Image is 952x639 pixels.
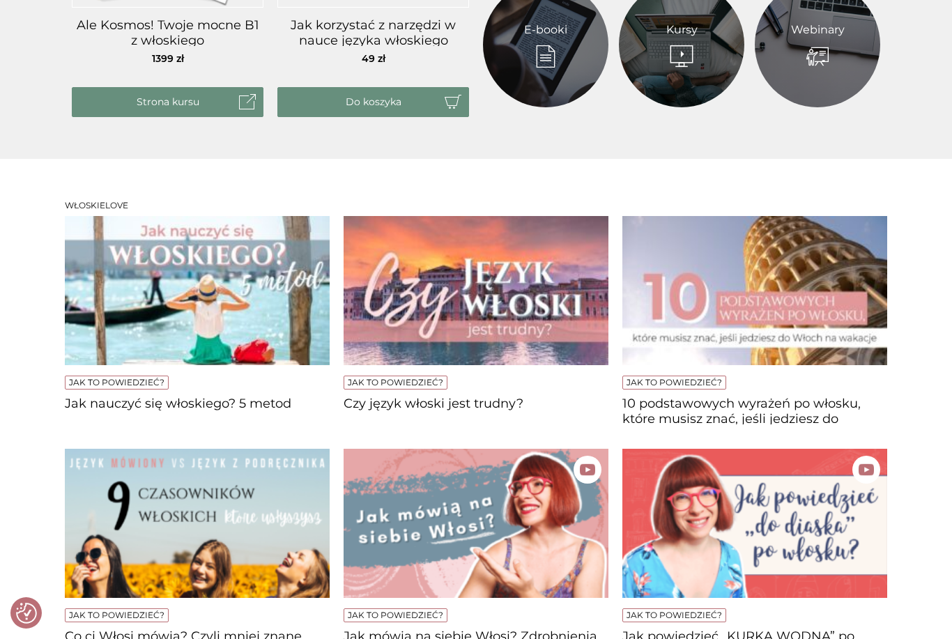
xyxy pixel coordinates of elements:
span: 49 [362,52,385,65]
h3: Włoskielove [65,201,887,210]
a: Webinary [791,22,845,38]
button: Do koszyka [277,87,469,117]
a: Ale Kosmos! Twoje mocne B1 z włoskiego [72,18,263,46]
a: Jak to powiedzieć? [69,610,164,620]
a: Kursy [666,22,698,38]
a: 10 podstawowych wyrażeń po włosku, które musisz znać, jeśli jedziesz do [GEOGRAPHIC_DATA] na wakacje [622,397,887,424]
a: Czy język włoski jest trudny? [344,397,608,424]
a: Jak to powiedzieć? [627,610,722,620]
img: Revisit consent button [16,603,37,624]
a: Jak to powiedzieć? [348,610,443,620]
a: Jak korzystać z narzędzi w nauce języka włoskiego [277,18,469,46]
a: Jak to powiedzieć? [627,377,722,387]
a: Jak to powiedzieć? [69,377,164,387]
button: Preferencje co do zgód [16,603,37,624]
a: Jak to powiedzieć? [348,377,443,387]
a: E-booki [524,22,567,38]
a: Jak nauczyć się włoskiego? 5 metod [65,397,330,424]
span: 1399 [152,52,184,65]
a: Strona kursu [72,87,263,117]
